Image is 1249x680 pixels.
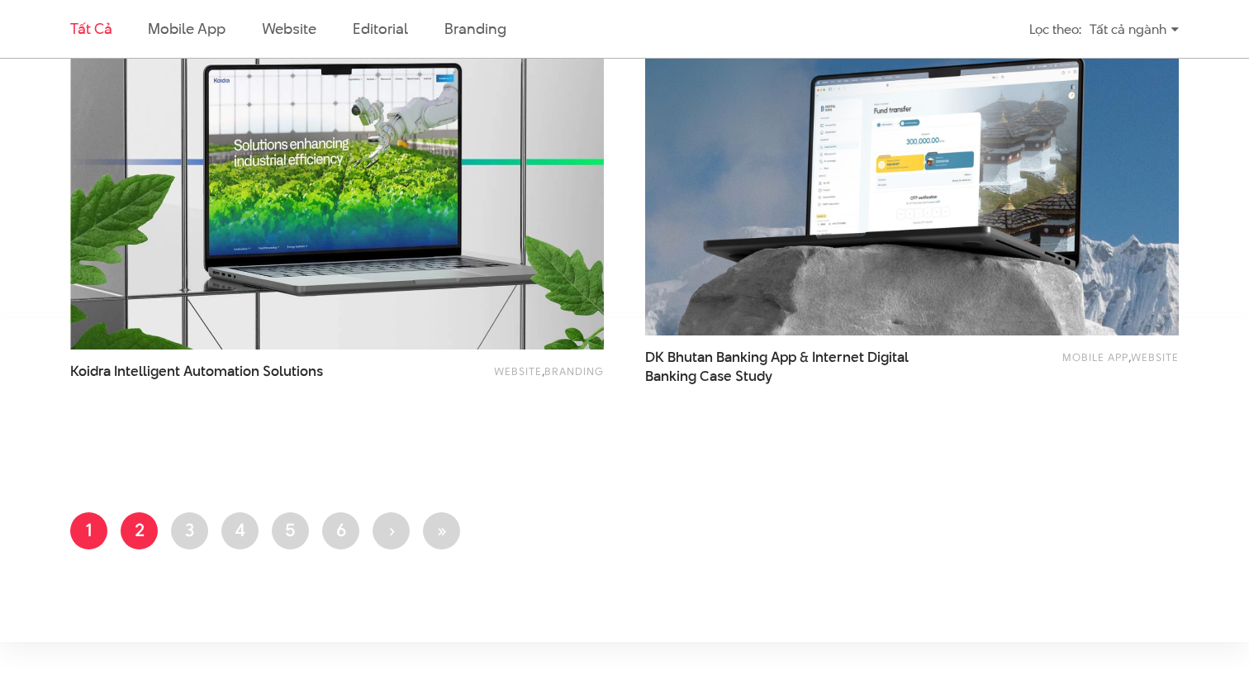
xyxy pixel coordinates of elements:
span: DK Bhutan Banking App & Internet Digital [645,348,938,386]
a: Website [262,18,316,39]
span: › [388,517,395,542]
span: Automation [183,361,259,381]
a: Mobile app [148,18,225,39]
a: Website [494,364,542,378]
a: Mobile app [1062,350,1128,364]
div: , [966,348,1179,378]
a: 6 [322,512,359,549]
a: Branding [444,18,506,39]
span: Intelligent [114,361,180,381]
a: Editorial [353,18,408,39]
a: 2 [121,512,158,549]
a: Website [1131,350,1179,364]
div: Lọc theo: [1029,15,1081,44]
a: 5 [272,512,309,549]
span: Solutions [263,361,323,381]
div: , [391,362,604,392]
a: Branding [544,364,604,378]
a: DK Bhutan Banking App & Internet DigitalBanking Case Study [645,348,938,386]
span: Banking Case Study [645,367,772,386]
a: Koidra Intelligent Automation Solutions [70,362,363,400]
div: Tất cả ngành [1090,15,1179,44]
a: 3 [171,512,208,549]
span: » [436,517,447,542]
a: Tất cả [70,18,112,39]
a: 4 [221,512,259,549]
span: Koidra [70,361,111,381]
